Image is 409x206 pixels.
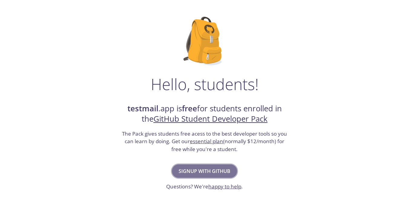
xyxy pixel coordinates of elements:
a: happy to help [208,183,241,190]
h2: .app is for students enrolled in the [121,103,288,124]
a: GitHub Student Developer Pack [153,113,268,124]
img: github-student-backpack.png [183,17,226,65]
h3: The Pack gives students free acess to the best developer tools so you can learn by doing. Get our... [121,130,288,153]
span: Signup with GitHub [179,167,230,175]
strong: testmail [127,103,158,114]
a: essential plan [190,138,223,145]
button: Signup with GitHub [172,164,237,178]
h3: Questions? We're . [166,183,243,191]
strong: free [182,103,197,114]
h1: Hello, students! [151,75,259,93]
